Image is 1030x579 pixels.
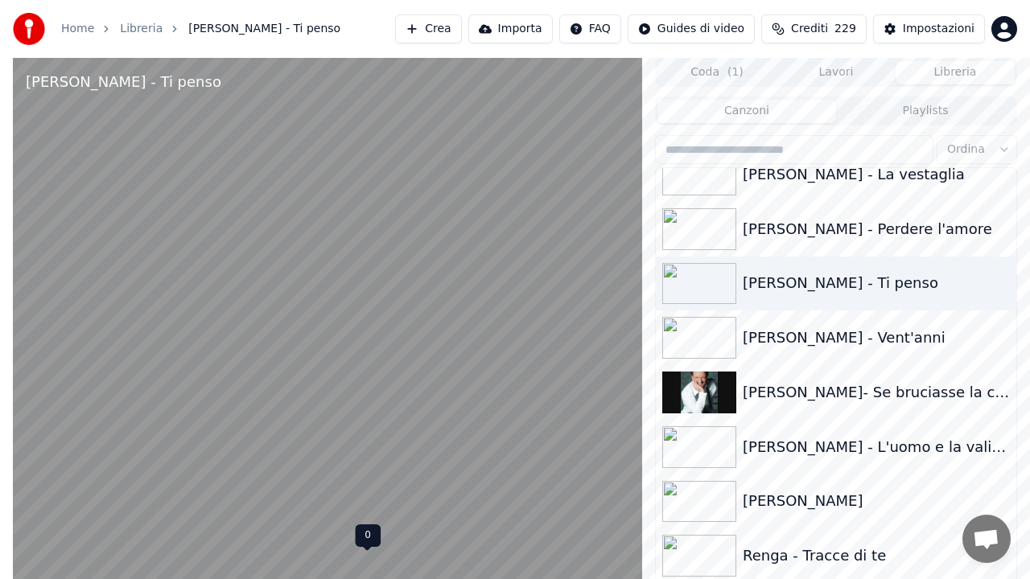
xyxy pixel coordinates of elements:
[873,14,985,43] button: Impostazioni
[188,21,340,37] span: [PERSON_NAME] - Ti penso
[61,21,94,37] a: Home
[395,14,461,43] button: Crea
[743,544,1010,567] div: Renga - Tracce di te
[559,14,621,43] button: FAQ
[947,142,985,158] span: Ordina
[628,14,755,43] button: Guides di video
[903,21,974,37] div: Impostazioni
[743,272,1010,294] div: [PERSON_NAME] - Ti penso
[836,100,1015,123] button: Playlists
[468,14,553,43] button: Importa
[743,436,1010,458] div: [PERSON_NAME] - L'uomo e la valigia
[743,163,1010,186] div: [PERSON_NAME] - La vestaglia
[962,515,1011,563] a: Aprire la chat
[743,381,1010,404] div: [PERSON_NAME]- Se bruciasse la città
[896,61,1015,84] button: Libreria
[743,490,1010,512] div: [PERSON_NAME]
[13,13,45,45] img: youka
[743,218,1010,240] div: [PERSON_NAME] - Perdere l'amore
[657,61,777,84] button: Coda
[761,14,867,43] button: Crediti229
[743,326,1010,349] div: [PERSON_NAME] - Vent'anni
[777,61,896,84] button: Lavori
[791,21,828,37] span: Crediti
[26,71,221,93] div: [PERSON_NAME] - Ti penso
[61,21,340,37] nav: breadcrumb
[834,21,856,37] span: 229
[355,524,381,547] div: 0
[120,21,163,37] a: Libreria
[657,100,836,123] button: Canzoni
[727,64,744,80] span: ( 1 )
